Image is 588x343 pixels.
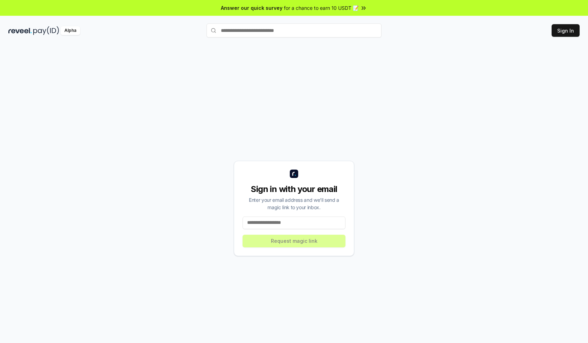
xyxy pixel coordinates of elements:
[552,24,580,37] button: Sign In
[284,4,359,12] span: for a chance to earn 10 USDT 📝
[243,184,345,195] div: Sign in with your email
[33,26,59,35] img: pay_id
[8,26,32,35] img: reveel_dark
[243,196,345,211] div: Enter your email address and we’ll send a magic link to your inbox.
[61,26,80,35] div: Alpha
[221,4,282,12] span: Answer our quick survey
[290,170,298,178] img: logo_small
